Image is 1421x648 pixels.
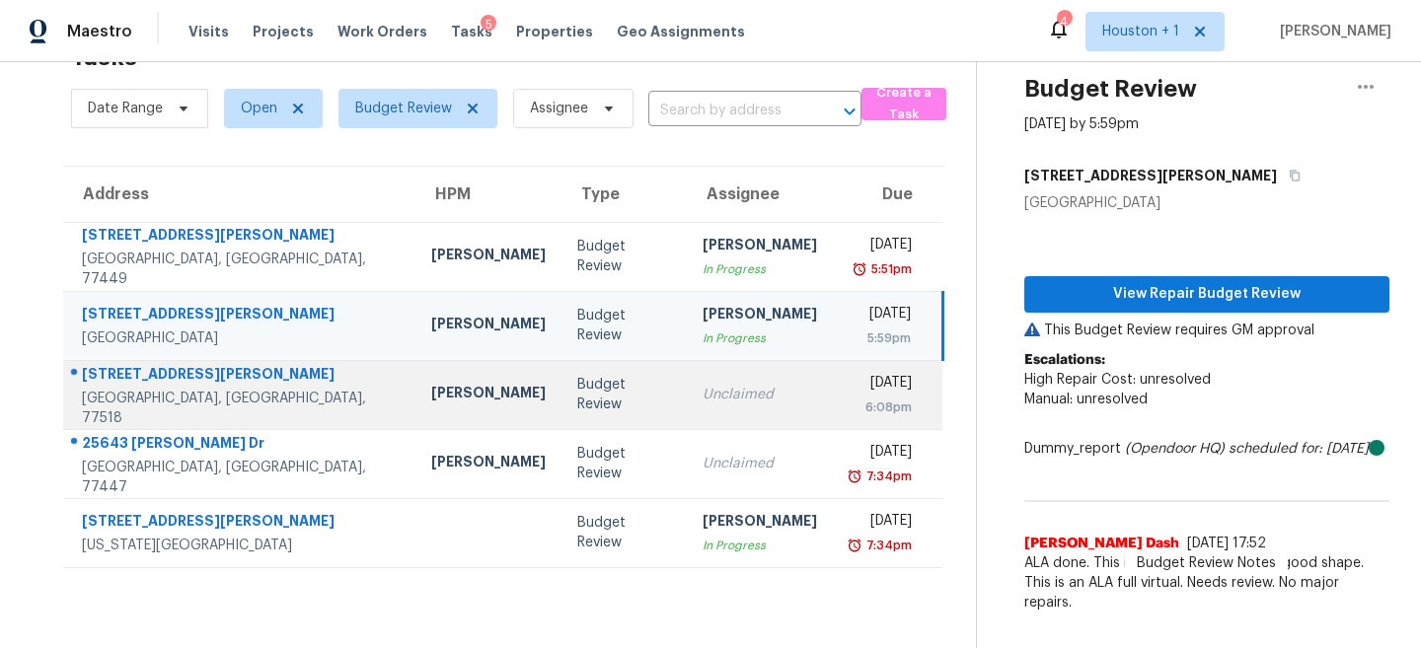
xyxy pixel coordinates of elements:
div: [PERSON_NAME] [431,452,546,476]
span: Date Range [88,99,163,118]
div: [PERSON_NAME] [703,511,817,536]
div: [DATE] [849,442,913,467]
span: [PERSON_NAME] [1272,22,1391,41]
div: Budget Review [577,513,670,552]
span: Tasks [451,25,492,38]
span: Create a Task [871,82,936,127]
div: 5:59pm [849,328,911,348]
span: Open [241,99,277,118]
div: [US_STATE][GEOGRAPHIC_DATA] [82,536,400,555]
img: Overdue Alarm Icon [847,536,862,555]
span: Visits [188,22,229,41]
img: Overdue Alarm Icon [852,259,867,279]
div: Budget Review [577,237,670,276]
div: 4 [1057,12,1071,32]
th: HPM [415,167,561,222]
span: Geo Assignments [617,22,745,41]
div: In Progress [703,259,817,279]
button: Create a Task [861,88,946,120]
div: In Progress [703,536,817,555]
span: Budget Review Notes [1125,553,1288,573]
div: [STREET_ADDRESS][PERSON_NAME] [82,225,400,250]
div: [STREET_ADDRESS][PERSON_NAME] [82,364,400,389]
h2: Budget Review [1024,79,1197,99]
span: Properties [516,22,593,41]
th: Type [561,167,686,222]
span: Assignee [530,99,588,118]
h5: [STREET_ADDRESS][PERSON_NAME] [1024,166,1277,185]
div: 6:08pm [849,397,913,417]
span: Work Orders [337,22,427,41]
i: scheduled for: [DATE] [1229,442,1369,456]
i: (Opendoor HQ) [1125,442,1225,456]
span: High Repair Cost: unresolved [1024,373,1211,387]
span: [DATE] 17:52 [1187,537,1266,550]
div: [PERSON_NAME] [431,314,546,338]
div: [GEOGRAPHIC_DATA] [1024,193,1389,213]
th: Address [63,167,415,222]
span: Maestro [67,22,132,41]
div: Unclaimed [703,454,817,473]
div: 7:34pm [862,536,912,555]
h2: Tasks [71,47,137,67]
div: [DATE] by 5:59pm [1024,114,1139,134]
img: Overdue Alarm Icon [847,467,862,486]
div: [PERSON_NAME] [703,304,817,328]
div: 5 [481,15,496,35]
button: View Repair Budget Review [1024,276,1389,313]
span: Manual: unresolved [1024,393,1148,406]
div: [DATE] [849,511,913,536]
div: [PERSON_NAME] [431,383,546,407]
span: Budget Review [355,99,452,118]
div: Unclaimed [703,385,817,404]
th: Assignee [687,167,833,222]
div: [DATE] [849,373,913,397]
div: [STREET_ADDRESS][PERSON_NAME] [82,511,400,536]
span: Projects [253,22,314,41]
p: This Budget Review requires GM approval [1024,321,1389,340]
div: Budget Review [577,375,670,414]
div: 5:51pm [867,259,912,279]
div: 7:34pm [862,467,912,486]
span: [PERSON_NAME] Dash [1024,534,1179,553]
b: Escalations: [1024,353,1105,367]
div: [PERSON_NAME] [703,235,817,259]
span: ALA done. This is a 2008 built house in good shape. This is an ALA full virtual. Needs review. No... [1024,553,1389,612]
button: Copy Address [1277,158,1304,193]
div: [PERSON_NAME] [431,245,546,269]
div: [STREET_ADDRESS][PERSON_NAME] [82,304,400,328]
div: 25643 [PERSON_NAME] Dr [82,433,400,458]
div: [DATE] [849,304,911,328]
span: View Repair Budget Review [1040,282,1374,307]
div: Budget Review [577,444,670,483]
div: [GEOGRAPHIC_DATA], [GEOGRAPHIC_DATA], 77518 [82,389,400,428]
button: Open [836,98,863,125]
th: Due [833,167,943,222]
input: Search by address [648,96,806,126]
div: [GEOGRAPHIC_DATA], [GEOGRAPHIC_DATA], 77447 [82,458,400,497]
div: In Progress [703,328,817,348]
div: [GEOGRAPHIC_DATA], [GEOGRAPHIC_DATA], 77449 [82,250,400,289]
span: Houston + 1 [1102,22,1179,41]
div: Budget Review [577,306,670,345]
div: [GEOGRAPHIC_DATA] [82,328,400,348]
div: [DATE] [849,235,913,259]
div: Dummy_report [1024,439,1389,459]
